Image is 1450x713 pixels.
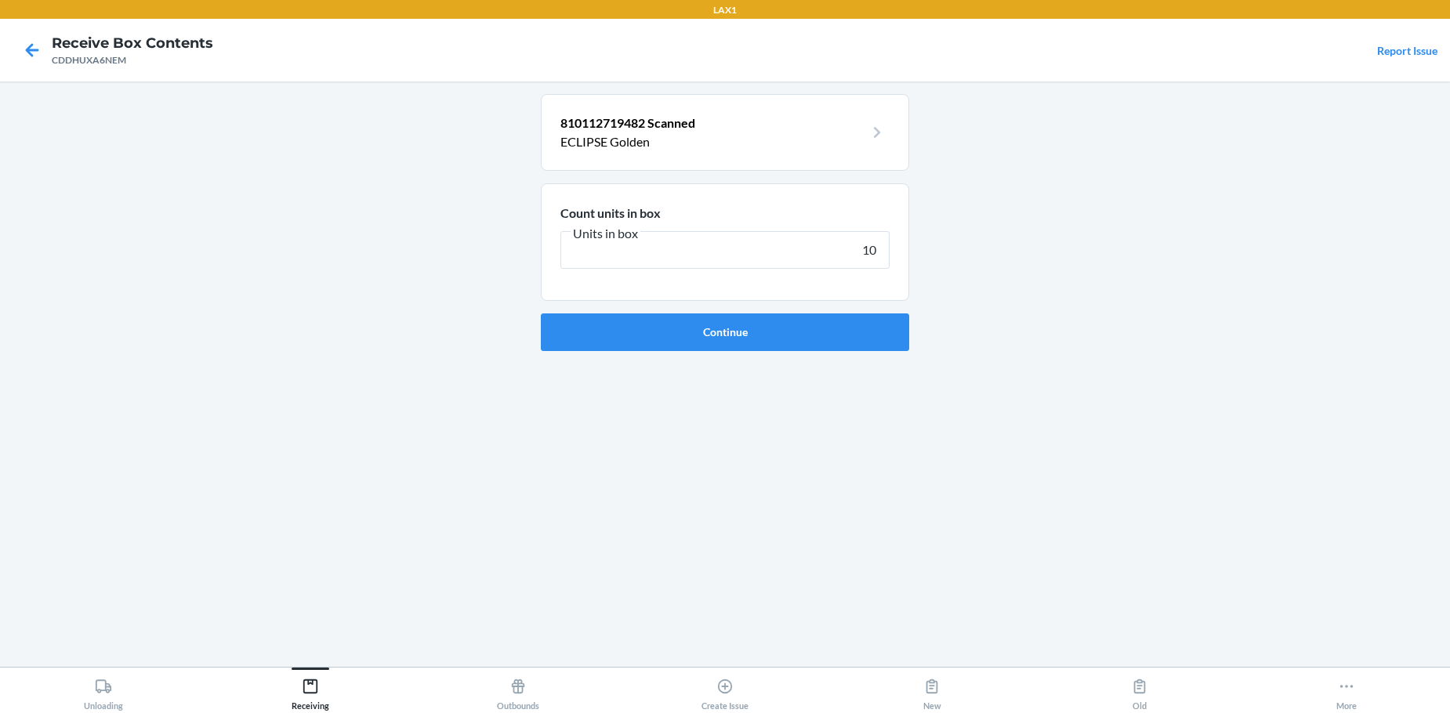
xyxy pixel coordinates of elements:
button: Continue [541,313,909,351]
input: Units in box [560,231,890,269]
span: Count units in box [560,205,661,220]
button: More [1243,668,1450,711]
div: New [923,671,941,711]
div: Receiving [292,671,329,711]
button: Create Issue [622,668,828,711]
button: Outbounds [415,668,622,711]
span: Units in box [571,226,640,241]
button: Receiving [207,668,414,711]
a: 810112719482 ScannedECLIPSE Golden [560,114,890,151]
p: LAX1 [713,3,737,17]
div: Create Issue [701,671,749,711]
div: Outbounds [497,671,539,711]
p: ECLIPSE Golden [560,132,865,151]
h4: Receive Box Contents [52,33,213,53]
div: Unloading [84,671,123,711]
a: Report Issue [1377,44,1437,57]
span: 810112719482 Scanned [560,115,695,130]
div: More [1336,671,1357,711]
button: New [828,668,1035,711]
div: CDDHUXA6NEM [52,53,213,67]
button: Old [1035,668,1242,711]
div: Old [1131,671,1148,711]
